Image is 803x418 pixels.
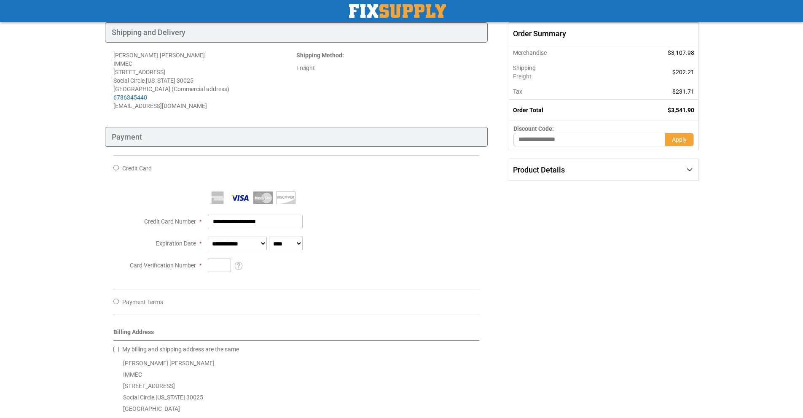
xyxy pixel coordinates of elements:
img: Discover [276,191,295,204]
span: Order Summary [509,22,698,45]
span: Payment Terms [122,299,163,305]
span: $231.71 [672,88,694,95]
div: Shipping and Delivery [105,22,488,43]
th: Tax [509,84,612,100]
img: Fix Industrial Supply [349,4,446,18]
div: Freight [296,64,479,72]
span: Product Details [513,165,565,174]
img: Visa [231,191,250,204]
span: Expiration Date [156,240,196,247]
address: [PERSON_NAME] [PERSON_NAME] IMMEC [STREET_ADDRESS] Social Circle , 30025 [GEOGRAPHIC_DATA] (Comme... [113,51,296,110]
th: Merchandise [509,45,612,60]
span: $3,541.90 [668,107,694,113]
strong: : [296,52,344,59]
div: Billing Address [113,328,480,341]
span: Card Verification Number [130,262,196,269]
img: American Express [208,191,227,204]
span: $202.21 [672,69,694,76]
span: Credit Card [122,165,152,172]
span: Shipping Method [296,52,342,59]
img: MasterCard [253,191,273,204]
span: Discount Code: [513,125,554,132]
strong: Order Total [513,107,543,113]
span: Shipping [513,65,536,71]
span: [US_STATE] [156,394,185,401]
button: Apply [665,133,694,146]
div: Payment [105,127,488,147]
span: Credit Card Number [144,218,196,225]
span: My billing and shipping address are the same [122,346,239,353]
span: Apply [672,136,687,143]
a: store logo [349,4,446,18]
span: [EMAIL_ADDRESS][DOMAIN_NAME] [113,102,207,109]
span: [US_STATE] [146,77,175,84]
span: $3,107.98 [668,49,694,56]
a: 6786345440 [113,94,147,101]
span: Freight [513,72,608,81]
